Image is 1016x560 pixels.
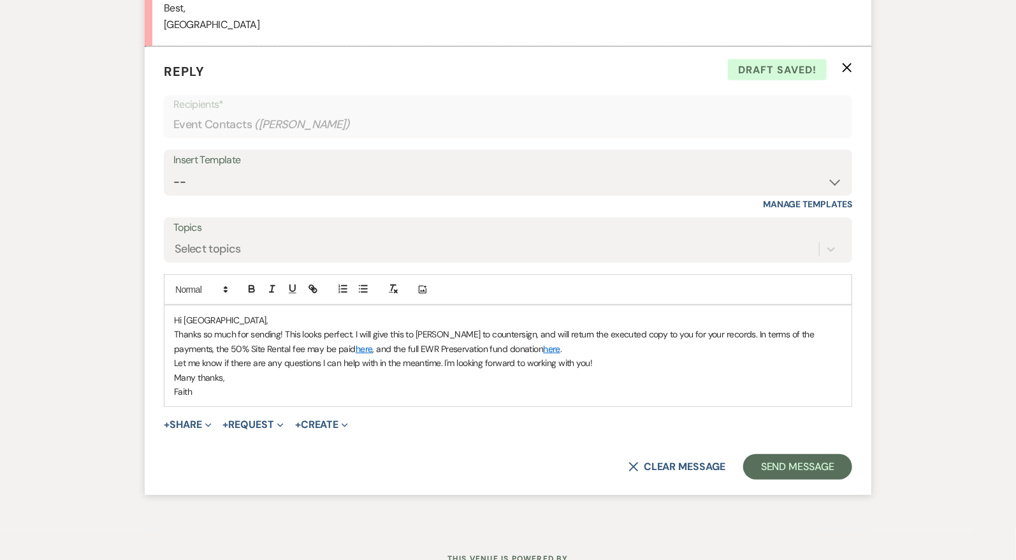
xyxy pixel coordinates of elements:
[173,219,843,237] label: Topics
[743,454,852,480] button: Send Message
[164,420,212,430] button: Share
[223,420,284,430] button: Request
[174,356,842,370] p: Let me know if there are any questions I can help with in the meantime. I'm looking forward to wo...
[173,112,843,137] div: Event Contacts
[175,240,241,258] div: Select topics
[763,198,852,210] a: Manage Templates
[628,462,725,472] button: Clear message
[164,63,205,80] span: Reply
[728,59,827,81] span: Draft saved!
[295,420,348,430] button: Create
[174,327,842,356] p: Thanks so much for sending! This looks perfect. I will give this to [PERSON_NAME] to countersign,...
[254,116,350,133] span: ( [PERSON_NAME] )
[356,343,373,355] a: here
[173,96,843,113] p: Recipients*
[173,151,843,170] div: Insert Template
[174,385,842,399] p: Faith
[223,420,229,430] span: +
[295,420,301,430] span: +
[174,371,842,385] p: Many thanks,
[164,17,852,33] p: [GEOGRAPHIC_DATA]
[174,313,842,327] p: Hi [GEOGRAPHIC_DATA],
[543,343,560,355] a: here
[164,420,170,430] span: +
